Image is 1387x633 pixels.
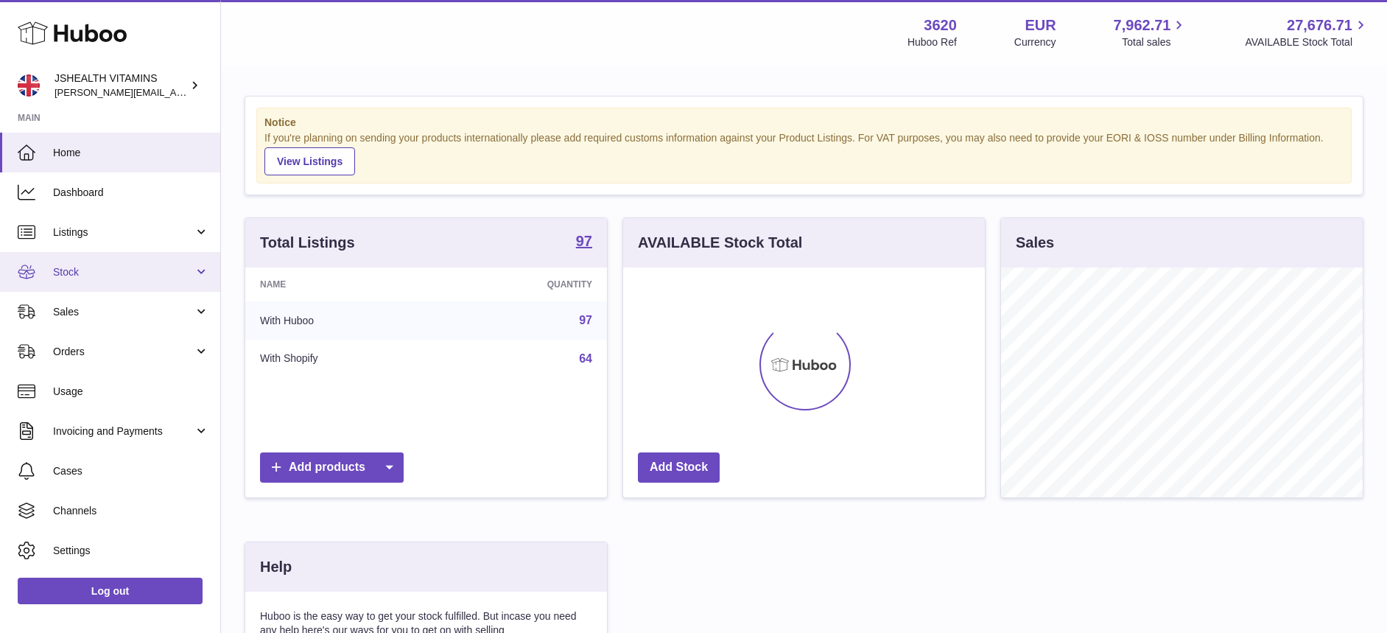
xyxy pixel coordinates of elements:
a: 27,676.71 AVAILABLE Stock Total [1245,15,1369,49]
h3: AVAILABLE Stock Total [638,233,802,253]
span: 27,676.71 [1287,15,1352,35]
div: JSHEALTH VITAMINS [55,71,187,99]
h3: Help [260,557,292,577]
div: Huboo Ref [907,35,957,49]
th: Quantity [440,267,607,301]
span: Home [53,146,209,160]
div: If you're planning on sending your products internationally please add required customs informati... [264,131,1344,175]
span: Orders [53,345,194,359]
strong: EUR [1025,15,1056,35]
span: Sales [53,305,194,319]
span: Settings [53,544,209,558]
th: Name [245,267,440,301]
span: Dashboard [53,186,209,200]
img: francesca@jshealthvitamins.com [18,74,40,97]
span: Channels [53,504,209,518]
a: View Listings [264,147,355,175]
a: Log out [18,578,203,604]
a: Add Stock [638,452,720,483]
strong: 97 [576,234,592,248]
strong: 3620 [924,15,957,35]
td: With Shopify [245,340,440,378]
span: Stock [53,265,194,279]
span: Total sales [1122,35,1187,49]
span: 7,962.71 [1114,15,1171,35]
span: Invoicing and Payments [53,424,194,438]
span: Usage [53,385,209,399]
a: Add products [260,452,404,483]
a: 97 [576,234,592,251]
h3: Total Listings [260,233,355,253]
span: [PERSON_NAME][EMAIL_ADDRESS][DOMAIN_NAME] [55,86,295,98]
a: 97 [579,314,592,326]
a: 7,962.71 Total sales [1114,15,1188,49]
a: 64 [579,352,592,365]
td: With Huboo [245,301,440,340]
span: AVAILABLE Stock Total [1245,35,1369,49]
div: Currency [1014,35,1056,49]
span: Cases [53,464,209,478]
h3: Sales [1016,233,1054,253]
span: Listings [53,225,194,239]
strong: Notice [264,116,1344,130]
